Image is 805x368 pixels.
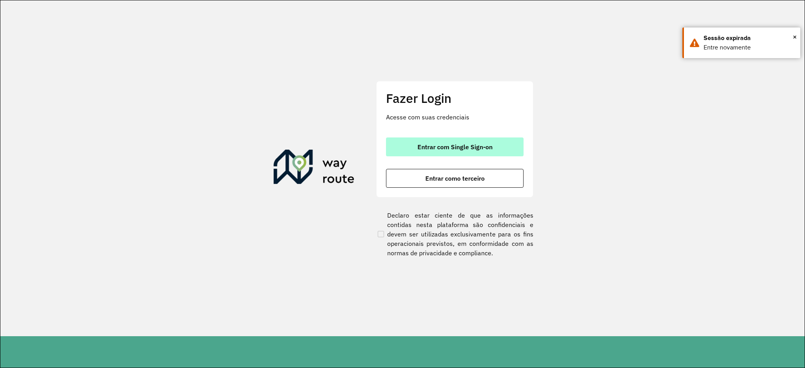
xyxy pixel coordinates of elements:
span: × [793,31,797,43]
button: Close [793,31,797,43]
img: Roteirizador AmbevTech [274,150,355,187]
button: button [386,169,524,188]
h2: Fazer Login [386,91,524,106]
span: Entrar com Single Sign-on [417,144,493,150]
span: Entrar como terceiro [425,175,485,181]
div: Sessão expirada [704,33,794,43]
p: Acesse com suas credenciais [386,112,524,122]
label: Declaro estar ciente de que as informações contidas nesta plataforma são confidenciais e devem se... [376,211,533,258]
div: Entre novamente [704,43,794,52]
button: button [386,137,524,156]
